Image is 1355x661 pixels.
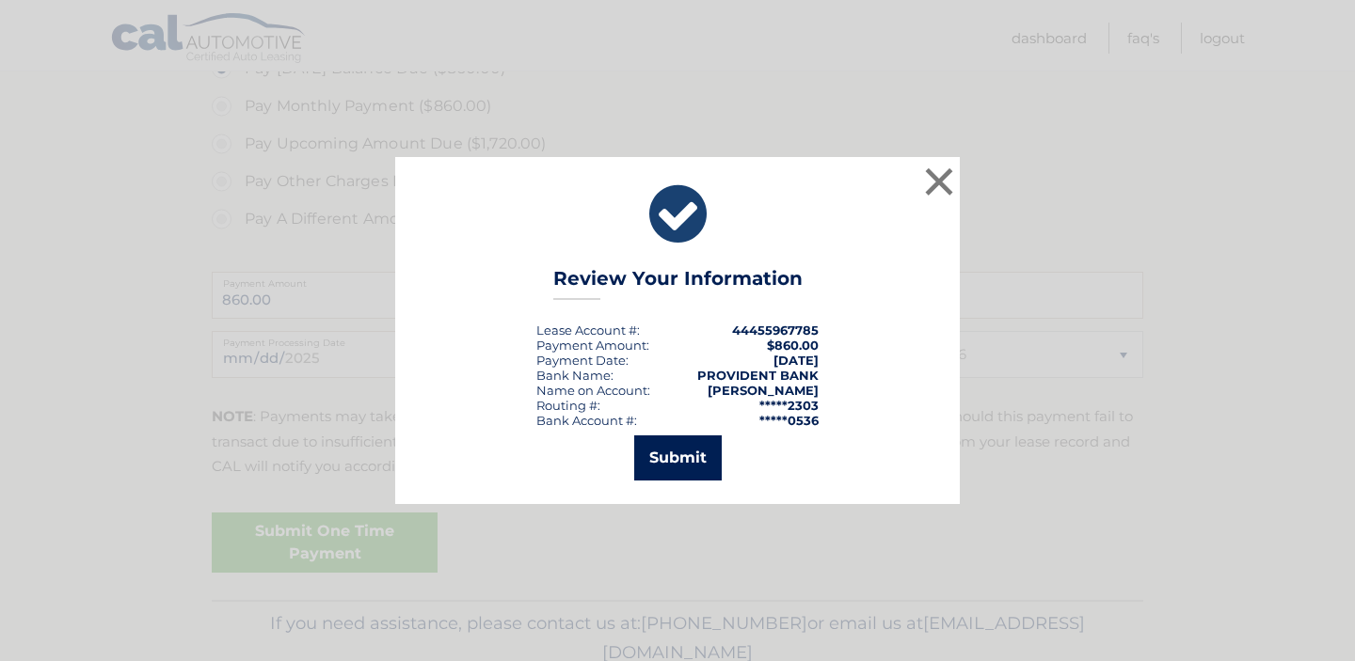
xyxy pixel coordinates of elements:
span: $860.00 [767,338,819,353]
span: [DATE] [773,353,819,368]
h3: Review Your Information [553,267,803,300]
div: Payment Amount: [536,338,649,353]
div: Bank Account #: [536,413,637,428]
strong: 44455967785 [732,323,819,338]
button: × [920,163,958,200]
strong: PROVIDENT BANK [697,368,819,383]
button: Submit [634,435,722,480]
div: Name on Account: [536,383,650,398]
strong: [PERSON_NAME] [708,383,819,398]
span: Payment Date [536,353,626,368]
div: Routing #: [536,398,600,413]
div: Lease Account #: [536,323,640,338]
div: : [536,353,629,368]
div: Bank Name: [536,368,614,383]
